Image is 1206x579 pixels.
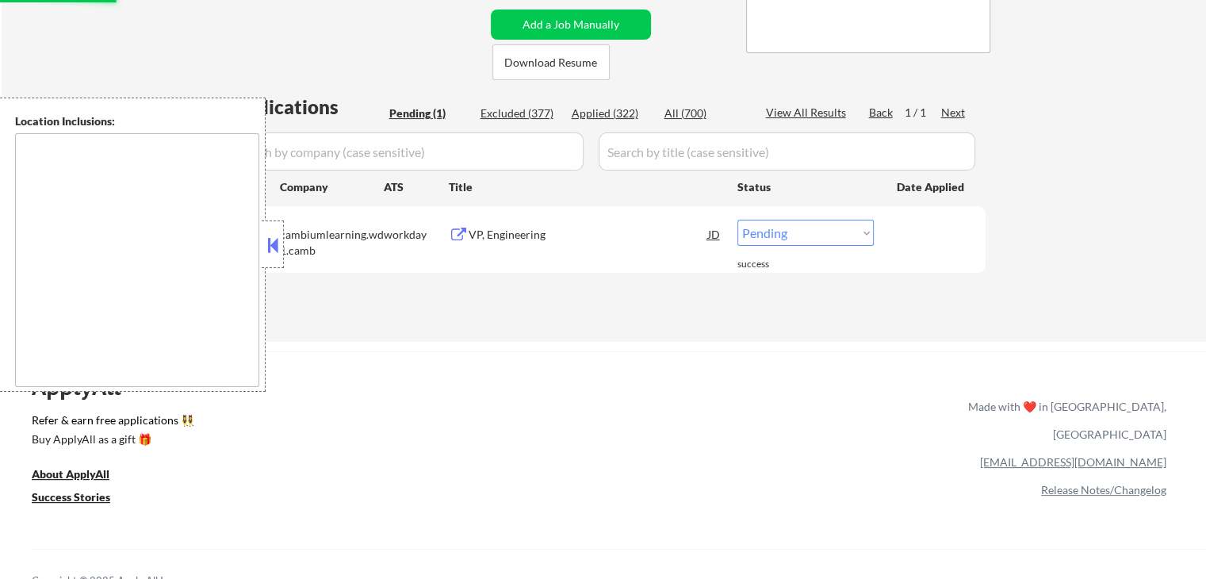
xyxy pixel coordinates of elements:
div: Status [737,172,874,201]
div: Company [280,179,384,195]
u: About ApplyAll [32,467,109,481]
div: ATS [384,179,449,195]
div: VP, Engineering [469,227,708,243]
a: Buy ApplyAll as a gift 🎁 [32,431,190,451]
a: About ApplyAll [32,466,132,486]
div: Applications [227,98,384,117]
a: Release Notes/Changelog [1041,483,1166,497]
div: cambiumlearning.wd1.camb [280,227,384,258]
a: Success Stories [32,489,132,509]
div: ApplyAll [32,374,139,401]
div: View All Results [766,105,851,121]
button: Add a Job Manually [491,10,651,40]
input: Search by company (case sensitive) [227,132,584,171]
div: Buy ApplyAll as a gift 🎁 [32,434,190,445]
div: success [737,258,801,271]
a: Refer & earn free applications 👯‍♀️ [32,415,637,431]
div: Pending (1) [389,105,469,121]
div: Title [449,179,722,195]
div: Date Applied [897,179,967,195]
div: Location Inclusions: [15,113,259,129]
button: Download Resume [492,44,610,80]
div: JD [706,220,722,248]
div: workday [384,227,449,243]
div: All (700) [664,105,744,121]
div: Back [869,105,894,121]
div: 1 / 1 [905,105,941,121]
a: [EMAIL_ADDRESS][DOMAIN_NAME] [980,455,1166,469]
div: Applied (322) [572,105,651,121]
div: Next [941,105,967,121]
u: Success Stories [32,490,110,504]
div: Excluded (377) [480,105,560,121]
input: Search by title (case sensitive) [599,132,975,171]
div: Made with ❤️ in [GEOGRAPHIC_DATA], [GEOGRAPHIC_DATA] [962,393,1166,448]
